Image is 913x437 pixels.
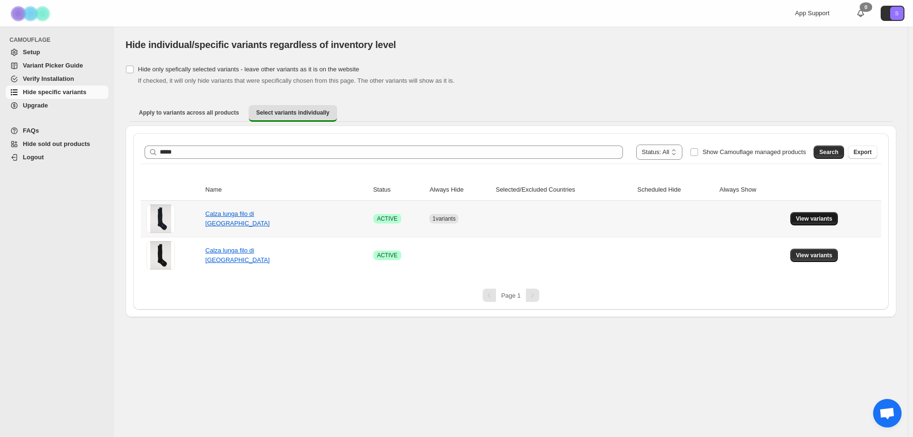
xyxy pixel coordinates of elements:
[796,252,833,259] span: View variants
[6,46,108,59] a: Setup
[819,148,838,156] span: Search
[377,252,398,259] span: ACTIVE
[6,151,108,164] a: Logout
[205,210,270,227] a: Calza lunga filo di [GEOGRAPHIC_DATA]
[848,146,877,159] button: Export
[23,49,40,56] span: Setup
[860,2,872,12] div: 0
[6,137,108,151] a: Hide sold out products
[249,105,337,122] button: Select variants individually
[6,59,108,72] a: Variant Picker Guide
[138,66,359,73] span: Hide only spefically selected variants - leave other variants as it is on the website
[856,9,865,18] a: 0
[790,249,838,262] button: View variants
[23,127,39,134] span: FAQs
[6,86,108,99] a: Hide specific variants
[717,179,787,201] th: Always Show
[501,292,521,299] span: Page 1
[895,10,898,16] text: S
[141,289,881,302] nav: Pagination
[126,126,896,317] div: Select variants individually
[23,102,48,109] span: Upgrade
[139,109,239,117] span: Apply to variants across all products
[203,179,370,201] th: Name
[205,247,270,263] a: Calza lunga filo di [GEOGRAPHIC_DATA]
[8,0,55,27] img: Camouflage
[10,36,109,44] span: CAMOUFLAGE
[702,148,806,155] span: Show Camouflage managed products
[23,154,44,161] span: Logout
[6,99,108,112] a: Upgrade
[790,212,838,225] button: View variants
[126,39,396,50] span: Hide individual/specific variants regardless of inventory level
[377,215,398,223] span: ACTIVE
[131,105,247,120] button: Apply to variants across all products
[634,179,717,201] th: Scheduled Hide
[6,124,108,137] a: FAQs
[256,109,330,117] span: Select variants individually
[796,215,833,223] span: View variants
[23,62,83,69] span: Variant Picker Guide
[890,7,903,20] span: Avatar with initials S
[23,140,90,147] span: Hide sold out products
[814,146,844,159] button: Search
[6,72,108,86] a: Verify Installation
[427,179,493,201] th: Always Hide
[854,148,872,156] span: Export
[873,399,902,427] div: Aprire la chat
[23,75,74,82] span: Verify Installation
[370,179,427,201] th: Status
[432,215,456,222] span: 1 variants
[881,6,904,21] button: Avatar with initials S
[23,88,87,96] span: Hide specific variants
[795,10,829,17] span: App Support
[138,77,455,84] span: If checked, it will only hide variants that were specifically chosen from this page. The other va...
[493,179,634,201] th: Selected/Excluded Countries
